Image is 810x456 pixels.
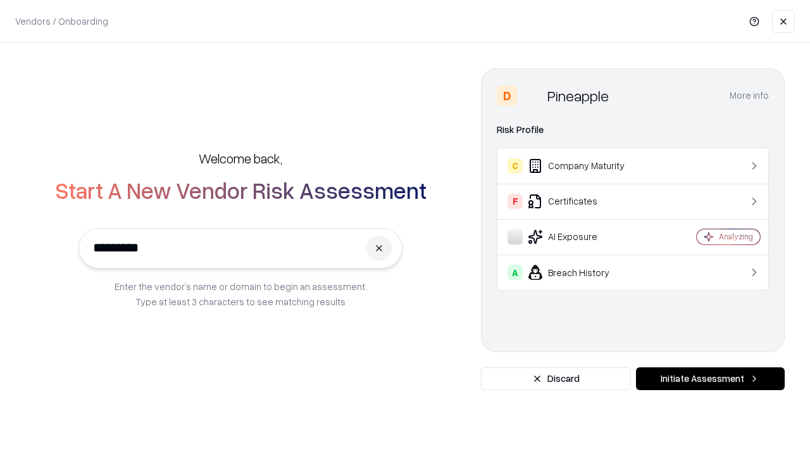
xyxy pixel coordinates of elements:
[636,367,785,390] button: Initiate Assessment
[508,158,659,174] div: Company Maturity
[55,177,427,203] h2: Start A New Vendor Risk Assessment
[497,122,769,137] div: Risk Profile
[508,194,523,209] div: F
[508,158,523,174] div: C
[508,194,659,209] div: Certificates
[547,85,609,106] div: Pineapple
[115,279,367,309] p: Enter the vendor’s name or domain to begin an assessment. Type at least 3 characters to see match...
[497,85,517,106] div: D
[719,231,753,242] div: Analyzing
[508,265,659,280] div: Breach History
[15,15,108,28] p: Vendors / Onboarding
[730,84,769,107] button: More info
[508,265,523,280] div: A
[508,229,659,244] div: AI Exposure
[199,149,282,167] h5: Welcome back,
[481,367,631,390] button: Discard
[522,85,542,106] img: Pineapple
